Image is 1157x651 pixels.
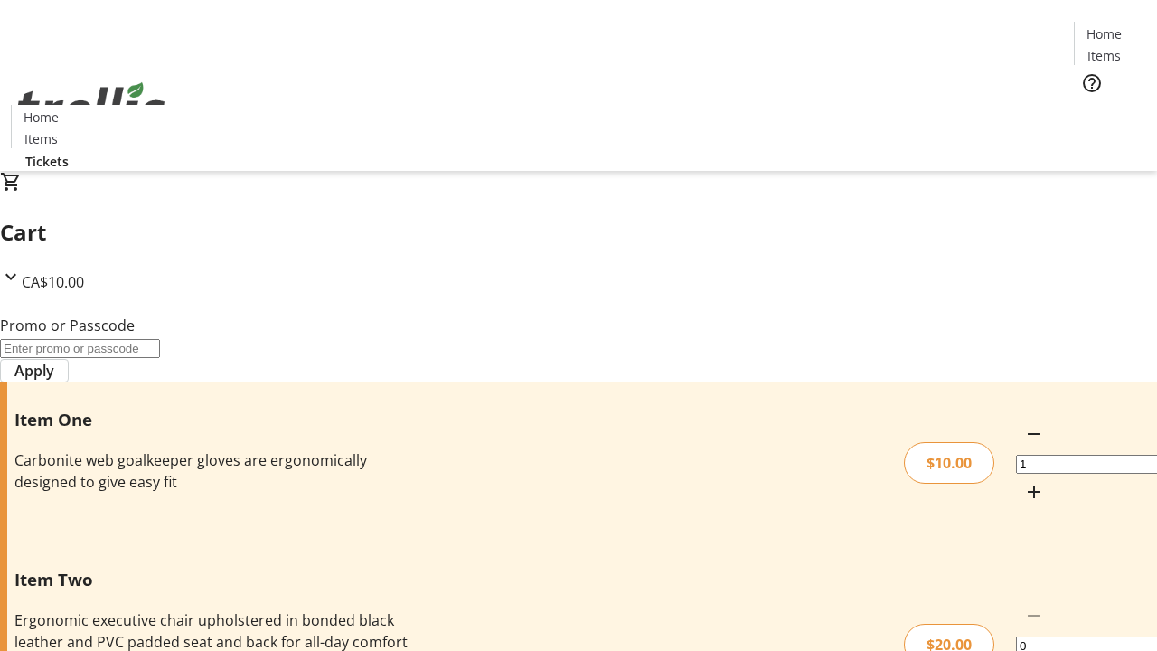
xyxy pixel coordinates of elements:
button: Help [1074,65,1110,101]
span: Tickets [25,152,69,171]
a: Tickets [1074,105,1146,124]
span: Home [24,108,59,127]
a: Home [12,108,70,127]
span: Items [1087,46,1121,65]
span: Items [24,129,58,148]
span: CA$10.00 [22,272,84,292]
span: Apply [14,360,54,382]
a: Home [1075,24,1133,43]
h3: Item Two [14,567,409,592]
div: Carbonite web goalkeeper gloves are ergonomically designed to give easy fit [14,449,409,493]
div: $10.00 [904,442,994,484]
a: Items [1075,46,1133,65]
h3: Item One [14,407,409,432]
span: Home [1086,24,1122,43]
button: Increment by one [1016,474,1052,510]
span: Tickets [1088,105,1132,124]
a: Items [12,129,70,148]
button: Decrement by one [1016,416,1052,452]
a: Tickets [11,152,83,171]
img: Orient E2E Organization m8b8QOTwRL's Logo [11,62,172,153]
